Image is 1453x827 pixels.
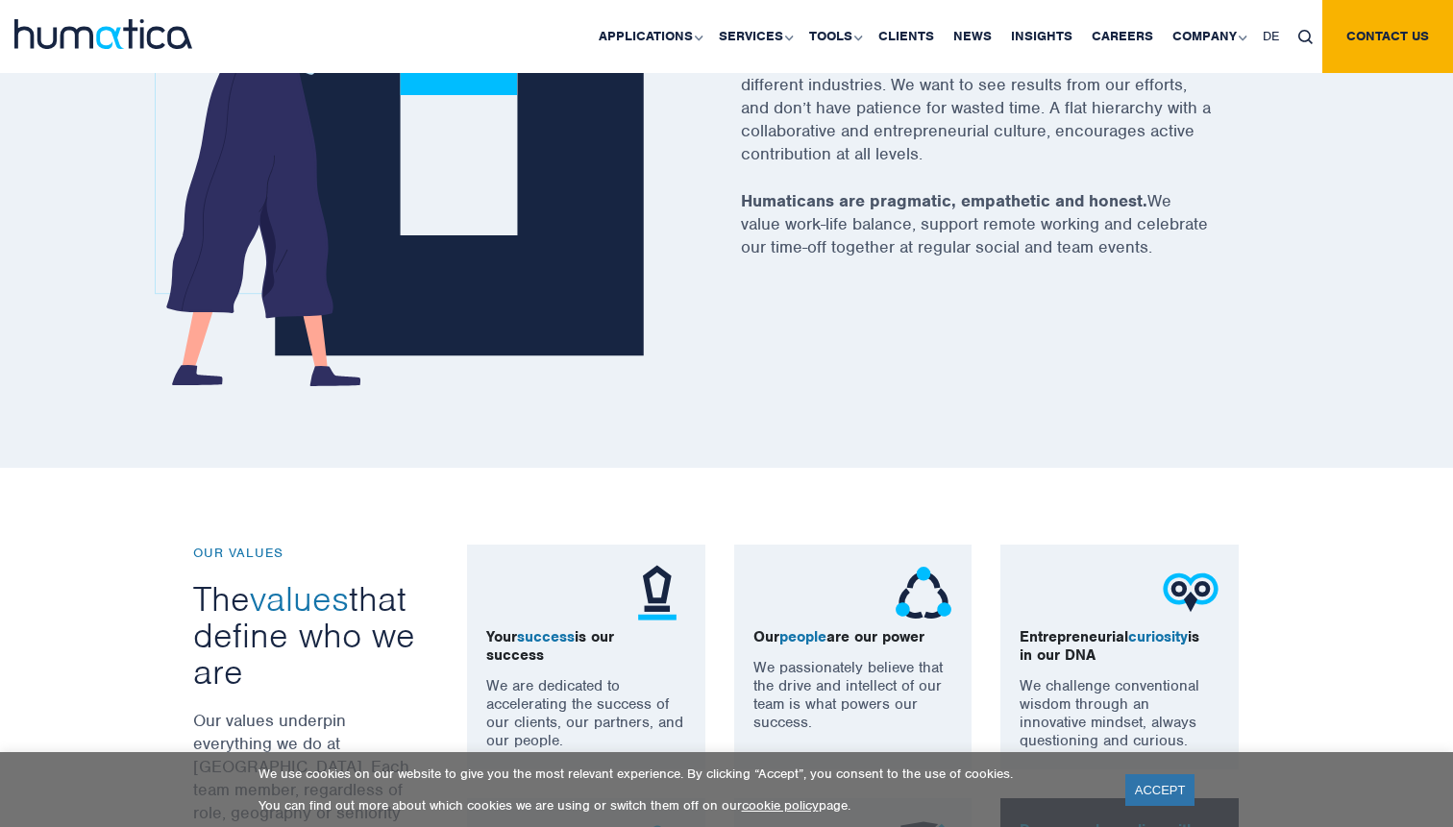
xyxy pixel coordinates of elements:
span: people [779,627,826,646]
p: Entrepreneurial is in our DNA [1020,628,1219,665]
p: We challenge conventional wisdom through an innovative mindset, always questioning and curious. [1020,677,1219,750]
img: ico [1162,564,1219,621]
p: We value work-life balance, support remote working and celebrate our time-off together at regular... [741,189,1260,282]
img: ico [895,564,952,621]
p: OUR VALUES [193,545,419,561]
a: ACCEPT [1125,774,1195,806]
p: We passionately believe that the drive and intellect of our team is what powers our success. [753,659,953,732]
p: We thrive on diversity in our team and our work, with international projects in many different in... [741,27,1260,189]
img: logo [14,19,192,49]
p: We use cookies on our website to give you the most relevant experience. By clicking “Accept”, you... [259,766,1101,782]
img: search_icon [1298,30,1313,44]
p: We are dedicated to accelerating the success of our clients, our partners, and our people. [486,677,686,750]
strong: Humaticans are pragmatic, empathetic and honest. [741,190,1147,211]
p: Our are our power [753,628,953,646]
p: You can find out more about which cookies we are using or switch them off on our page. [259,797,1101,814]
span: DE [1263,28,1279,44]
p: Your is our success [486,628,686,665]
span: values [250,576,349,620]
a: cookie policy [742,797,819,814]
span: success [517,627,575,646]
h3: The that define who we are [193,580,419,690]
span: curiosity [1128,627,1188,646]
img: ico [628,564,686,621]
